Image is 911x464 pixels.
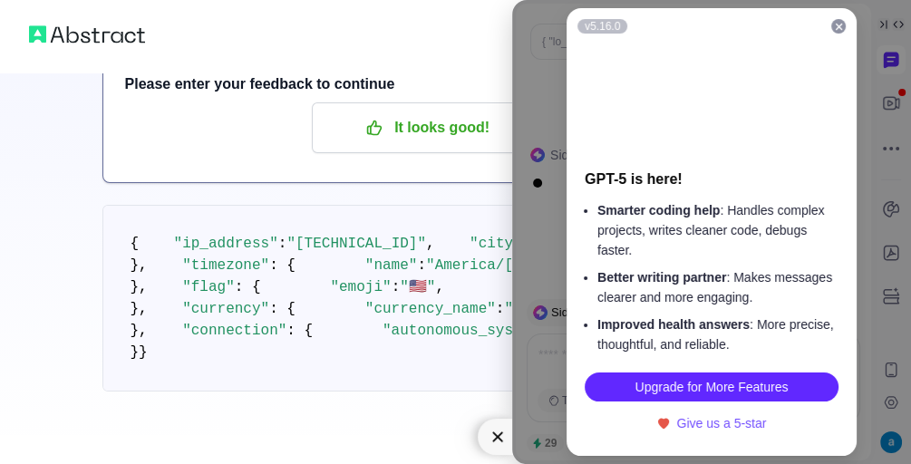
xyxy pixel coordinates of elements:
[286,236,426,252] span: "[TECHNICAL_ID]"
[504,301,548,317] span: "USD"
[383,323,609,339] span: "autonomous_system_number"
[325,112,530,143] p: It looks good!
[29,22,145,47] img: Abstract logo
[235,279,261,295] span: : {
[131,236,140,252] span: {
[400,279,435,295] span: "🇺🇸"
[174,236,278,252] span: "ip_address"
[286,323,313,339] span: : {
[278,236,287,252] span: :
[470,236,522,252] span: "city"
[330,279,391,295] span: "emoji"
[182,301,269,317] span: "currency"
[269,301,296,317] span: : {
[182,279,235,295] span: "flag"
[365,301,496,317] span: "currency_name"
[435,279,444,295] span: ,
[426,257,661,274] span: "America/[GEOGRAPHIC_DATA]"
[312,102,544,153] button: It looks good!
[182,257,269,274] span: "timezone"
[496,301,505,317] span: :
[365,257,418,274] span: "name"
[182,323,286,339] span: "connection"
[417,257,426,274] span: :
[392,279,401,295] span: :
[125,73,787,95] h3: Please enter your feedback to continue
[269,257,296,274] span: : {
[426,236,435,252] span: ,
